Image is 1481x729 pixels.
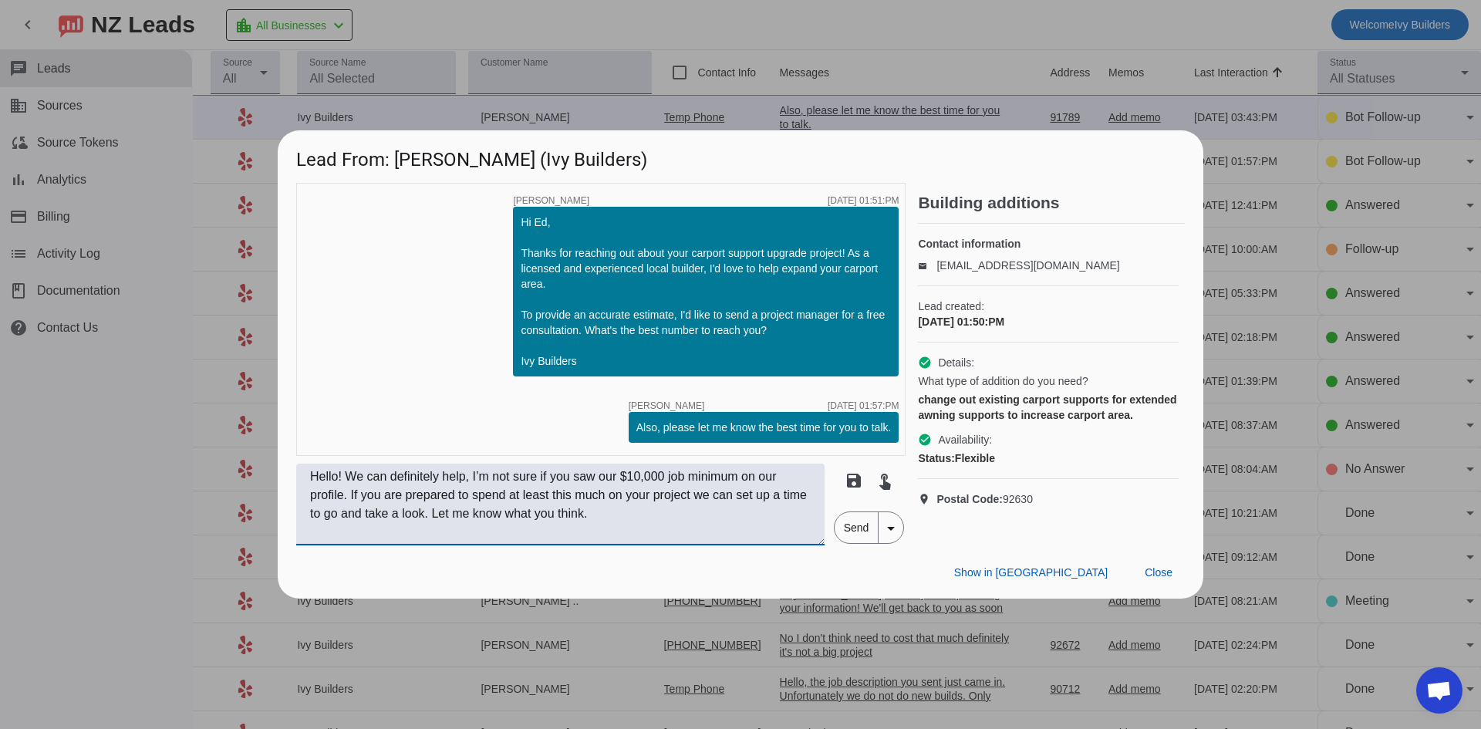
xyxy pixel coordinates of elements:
[918,236,1179,251] h4: Contact information
[918,493,936,505] mat-icon: location_on
[845,471,863,490] mat-icon: save
[882,519,900,538] mat-icon: arrow_drop_down
[835,512,879,543] span: Send
[1416,667,1462,714] div: Open chat
[636,420,892,435] div: Also, please let me know the best time for you to talk.​
[918,262,936,269] mat-icon: email
[954,566,1108,579] span: Show in [GEOGRAPHIC_DATA]
[918,451,1179,466] div: Flexible
[918,195,1185,211] h2: Building additions
[918,452,954,464] strong: Status:
[918,314,1179,329] div: [DATE] 01:50:PM
[1145,566,1172,579] span: Close
[918,356,932,370] mat-icon: check_circle
[828,401,899,410] div: [DATE] 01:57:PM
[521,214,891,369] div: Hi Ed, Thanks for reaching out about your carport support upgrade project! As a licensed and expe...
[936,259,1119,272] a: [EMAIL_ADDRESS][DOMAIN_NAME]
[828,196,899,205] div: [DATE] 01:51:PM
[918,392,1179,423] div: change out existing carport supports for extended awning supports to increase carport area.
[936,491,1033,507] span: 92630
[936,493,1003,505] strong: Postal Code:
[938,355,974,370] span: Details:
[629,401,705,410] span: [PERSON_NAME]
[278,130,1203,182] h1: Lead From: [PERSON_NAME] (Ivy Builders)
[942,559,1120,586] button: Show in [GEOGRAPHIC_DATA]
[918,299,1179,314] span: Lead created:
[918,373,1088,389] span: What type of addition do you need?
[938,432,992,447] span: Availability:
[918,433,932,447] mat-icon: check_circle
[513,196,589,205] span: [PERSON_NAME]
[1132,559,1185,586] button: Close
[875,471,894,490] mat-icon: touch_app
